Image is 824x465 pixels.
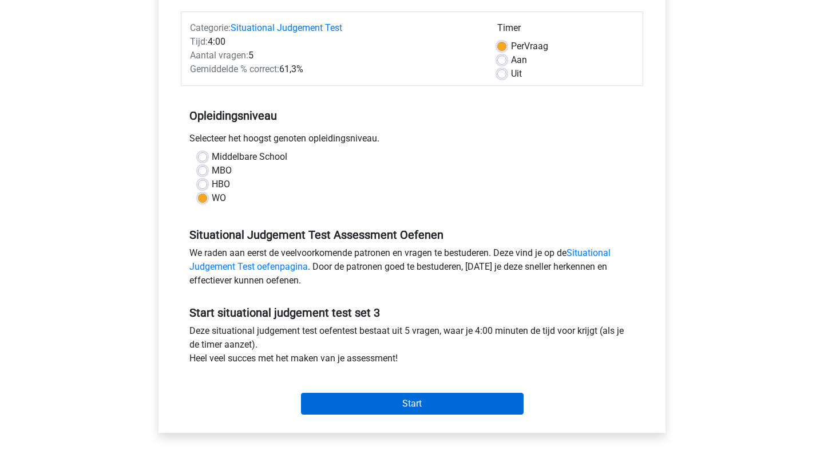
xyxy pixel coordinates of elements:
div: Deze situational judgement test oefentest bestaat uit 5 vragen, waar je 4:00 minuten de tijd voor... [181,324,643,370]
div: 4:00 [181,35,489,49]
span: Aantal vragen: [190,50,248,61]
span: Gemiddelde % correct: [190,64,279,74]
div: 5 [181,49,489,62]
label: HBO [212,178,230,191]
label: Vraag [511,40,548,53]
label: Aan [511,53,527,67]
label: Middelbare School [212,150,287,164]
input: Start [301,393,524,415]
label: Uit [511,67,522,81]
h5: Opleidingsniveau [189,104,635,127]
div: Selecteer het hoogst genoten opleidingsniveau. [181,132,643,150]
div: We raden aan eerst de veelvoorkomende patronen en vragen te bestuderen. Deze vind je op de . Door... [181,246,643,292]
span: Per [511,41,524,52]
span: Categorie: [190,22,231,33]
label: MBO [212,164,232,178]
span: Tijd: [190,36,208,47]
div: Timer [497,21,634,40]
label: WO [212,191,226,205]
div: 61,3% [181,62,489,76]
a: Situational Judgement Test [231,22,342,33]
h5: Start situational judgement test set 3 [189,306,635,320]
h5: Situational Judgement Test Assessment Oefenen [189,228,635,242]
